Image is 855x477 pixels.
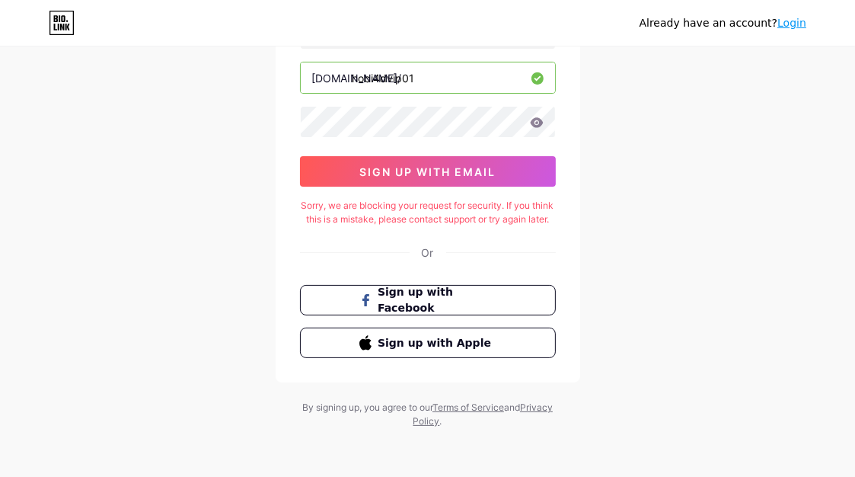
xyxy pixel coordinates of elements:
div: Or [422,245,434,261]
div: By signing up, you agree to our and . [298,401,557,428]
span: Sign up with Apple [378,335,496,351]
div: Sorry, we are blocking your request for security. If you think this is a mistake, please contact ... [300,199,556,226]
span: Sign up with Facebook [378,284,496,316]
button: sign up with email [300,156,556,187]
div: [DOMAIN_NAME]/ [312,70,402,86]
div: Already have an account? [640,15,806,31]
button: Sign up with Apple [300,328,556,358]
a: Terms of Service [432,402,504,413]
button: Sign up with Facebook [300,285,556,315]
span: sign up with email [359,165,496,178]
input: username [301,62,555,93]
a: Login [777,17,806,29]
